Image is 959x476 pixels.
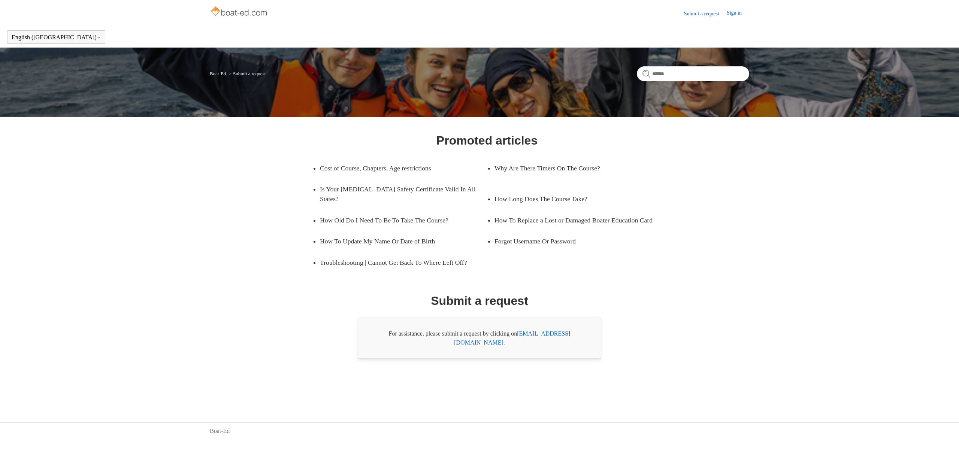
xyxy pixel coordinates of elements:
a: Why Are There Timers On The Course? [494,158,650,179]
input: Search [637,66,749,81]
div: For assistance, please submit a request by clicking on . [358,318,601,359]
a: Forgot Username Or Password [494,231,650,252]
img: Boat-Ed Help Center home page [210,4,269,19]
a: How Old Do I Need To Be To Take The Course? [320,210,476,231]
a: How Long Does The Course Take? [494,188,650,209]
a: How To Replace a Lost or Damaged Boater Education Card [494,210,662,231]
div: Live chat [934,451,953,470]
li: Boat-Ed [210,71,227,76]
li: Submit a request [227,71,266,76]
a: Sign in [727,9,749,18]
h1: Submit a request [431,292,528,310]
a: Is Your [MEDICAL_DATA] Safety Certificate Valid In All States? [320,179,487,210]
a: Cost of Course, Chapters, Age restrictions [320,158,476,179]
button: English ([GEOGRAPHIC_DATA]) [12,34,101,41]
a: Boat-Ed [210,71,226,76]
a: Submit a request [684,10,727,18]
a: Boat-Ed [210,427,230,436]
a: Troubleshooting | Cannot Get Back To Where Left Off? [320,252,487,273]
h1: Promoted articles [436,131,538,149]
a: How To Update My Name Or Date of Birth [320,231,476,252]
